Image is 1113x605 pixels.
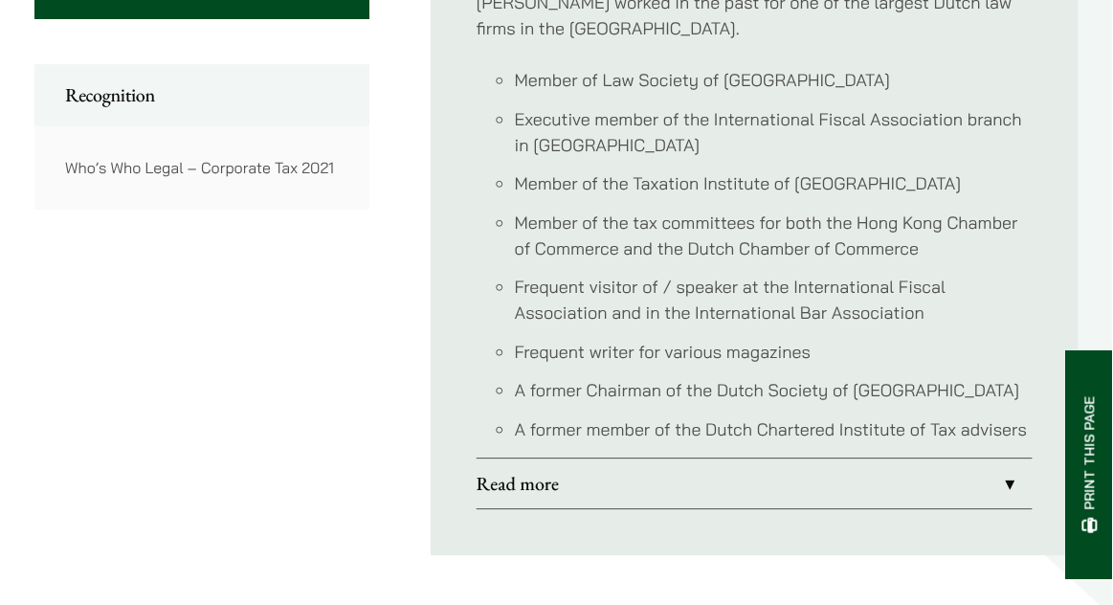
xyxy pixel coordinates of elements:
[65,156,340,179] p: Who’s Who Legal – Corporate Tax 2021
[515,274,1033,325] li: Frequent visitor of / speaker at the International Fiscal Association and in the International Ba...
[515,416,1033,442] li: A former member of the Dutch Chartered Institute of Tax advisers
[477,459,1033,508] a: Read more
[515,67,1033,93] li: Member of Law Society of [GEOGRAPHIC_DATA]
[515,339,1033,365] li: Frequent writer for various magazines
[515,170,1033,196] li: Member of the Taxation Institute of [GEOGRAPHIC_DATA]
[515,377,1033,403] li: A former Chairman of the Dutch Society of [GEOGRAPHIC_DATA]
[515,106,1033,158] li: Executive member of the International Fiscal Association branch in [GEOGRAPHIC_DATA]
[515,210,1033,261] li: Member of the tax committees for both the Hong Kong Chamber of Commerce and the Dutch Chamber of ...
[65,83,339,106] h2: Recognition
